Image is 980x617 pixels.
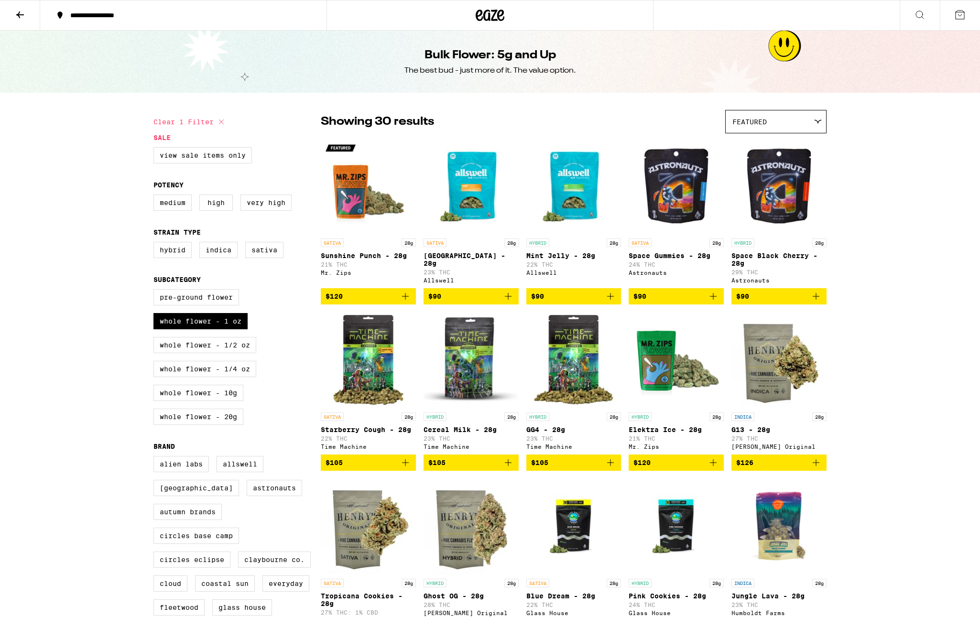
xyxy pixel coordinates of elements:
[526,238,549,247] p: HYBRID
[424,138,519,234] img: Allswell - Garden Grove - 28g
[153,361,256,377] label: Whole Flower - 1/4 oz
[629,426,724,433] p: Elektra Ice - 28g
[531,459,548,466] span: $105
[629,592,724,600] p: Pink Cookies - 28g
[526,261,621,268] p: 22% THC
[629,478,724,574] img: Glass House - Pink Cookies - 28g
[629,610,724,616] div: Glass House
[629,252,724,260] p: Space Gummies - 28g
[153,480,239,496] label: [GEOGRAPHIC_DATA]
[240,195,292,211] label: Very High
[526,138,621,234] img: Allswell - Mint Jelly - 28g
[629,602,724,608] p: 24% THC
[731,444,827,450] div: [PERSON_NAME] Original
[321,288,416,304] button: Add to bag
[153,147,252,163] label: View Sale Items Only
[607,238,621,247] p: 28g
[526,435,621,442] p: 23% THC
[428,459,446,466] span: $105
[321,444,416,450] div: Time Machine
[731,277,827,283] div: Astronauts
[424,610,519,616] div: [PERSON_NAME] Original
[402,238,416,247] p: 28g
[153,443,175,450] legend: Brand
[731,426,827,433] p: G13 - 28g
[736,459,753,466] span: $126
[531,292,544,300] span: $90
[731,312,827,408] img: Henry's Original - G13 - 28g
[731,455,827,471] button: Add to bag
[629,288,724,304] button: Add to bag
[812,238,827,247] p: 28g
[731,435,827,442] p: 27% THC
[212,599,272,616] label: Glass House
[731,238,754,247] p: HYBRID
[424,312,519,408] img: Time Machine - Cereal Milk - 28g
[731,312,827,455] a: Open page for G13 - 28g from Henry's Original
[731,478,827,574] img: Humboldt Farms - Jungle Lava - 28g
[526,312,621,408] img: Time Machine - GG4 - 28g
[153,385,243,401] label: Whole Flower - 10g
[424,444,519,450] div: Time Machine
[428,292,441,300] span: $90
[424,579,446,587] p: HYBRID
[321,455,416,471] button: Add to bag
[526,138,621,288] a: Open page for Mint Jelly - 28g from Allswell
[629,312,724,408] img: Mr. Zips - Elektra Ice - 28g
[526,592,621,600] p: Blue Dream - 28g
[195,575,255,592] label: Coastal Sun
[629,261,724,268] p: 24% THC
[732,118,767,126] span: Featured
[321,609,416,616] p: 27% THC: 1% CBD
[629,138,724,234] img: Astronauts - Space Gummies - 28g
[629,435,724,442] p: 21% THC
[629,138,724,288] a: Open page for Space Gummies - 28g from Astronauts
[424,288,519,304] button: Add to bag
[526,412,549,421] p: HYBRID
[424,238,446,247] p: SATIVA
[629,412,652,421] p: HYBRID
[238,552,311,568] label: Claybourne Co.
[424,435,519,442] p: 23% THC
[424,312,519,455] a: Open page for Cereal Milk - 28g from Time Machine
[424,277,519,283] div: Allswell
[526,426,621,433] p: GG4 - 28g
[736,292,749,300] span: $90
[402,412,416,421] p: 28g
[526,478,621,574] img: Glass House - Blue Dream - 28g
[321,114,434,130] p: Showing 30 results
[321,261,416,268] p: 21% THC
[247,480,302,496] label: Astronauts
[153,195,192,211] label: Medium
[153,110,227,134] button: Clear 1 filter
[709,238,724,247] p: 28g
[812,579,827,587] p: 28g
[731,579,754,587] p: INDICA
[321,238,344,247] p: SATIVA
[629,312,724,455] a: Open page for Elektra Ice - 28g from Mr. Zips
[424,592,519,600] p: Ghost OG - 28g
[629,270,724,276] div: Astronauts
[424,412,446,421] p: HYBRID
[321,312,416,408] img: Time Machine - Starberry Cough - 28g
[321,478,416,574] img: Henry's Original - Tropicana Cookies - 28g
[321,592,416,607] p: Tropicana Cookies - 28g
[526,252,621,260] p: Mint Jelly - 28g
[404,65,576,76] div: The best bud - just more of it. The value option.
[326,292,343,300] span: $120
[526,610,621,616] div: Glass House
[424,478,519,574] img: Henry's Original - Ghost OG - 28g
[153,242,192,258] label: Hybrid
[424,602,519,608] p: 28% THC
[731,610,827,616] div: Humboldt Farms
[424,138,519,288] a: Open page for Garden Grove - 28g from Allswell
[526,444,621,450] div: Time Machine
[321,579,344,587] p: SATIVA
[424,269,519,275] p: 23% THC
[424,252,519,267] p: [GEOGRAPHIC_DATA] - 28g
[153,599,205,616] label: Fleetwood
[607,579,621,587] p: 28g
[629,455,724,471] button: Add to bag
[526,602,621,608] p: 22% THC
[199,195,233,211] label: High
